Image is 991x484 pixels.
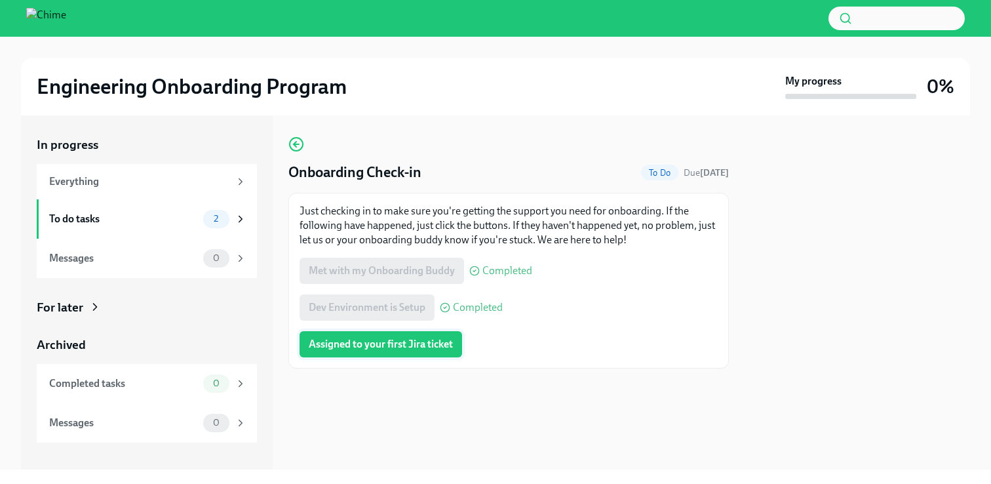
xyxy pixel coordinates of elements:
[482,266,532,276] span: Completed
[309,338,453,351] span: Assigned to your first Jira ticket
[927,75,954,98] h3: 0%
[37,336,257,353] a: Archived
[37,299,83,316] div: For later
[453,302,503,313] span: Completed
[37,199,257,239] a: To do tasks2
[37,73,347,100] h2: Engineering Onboarding Program
[641,168,678,178] span: To Do
[206,214,226,224] span: 2
[37,164,257,199] a: Everything
[300,331,462,357] button: Assigned to your first Jira ticket
[37,239,257,278] a: Messages0
[37,364,257,403] a: Completed tasks0
[205,253,227,263] span: 0
[700,167,729,178] strong: [DATE]
[49,376,198,391] div: Completed tasks
[684,167,729,179] span: September 11th, 2025 11:00
[49,174,229,189] div: Everything
[26,8,66,29] img: Chime
[37,299,257,316] a: For later
[205,418,227,428] span: 0
[684,167,729,178] span: Due
[37,403,257,443] a: Messages0
[49,416,198,430] div: Messages
[49,251,198,266] div: Messages
[785,74,842,89] strong: My progress
[205,378,227,388] span: 0
[37,136,257,153] a: In progress
[300,204,718,247] p: Just checking in to make sure you're getting the support you need for onboarding. If the followin...
[288,163,421,182] h4: Onboarding Check-in
[49,212,198,226] div: To do tasks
